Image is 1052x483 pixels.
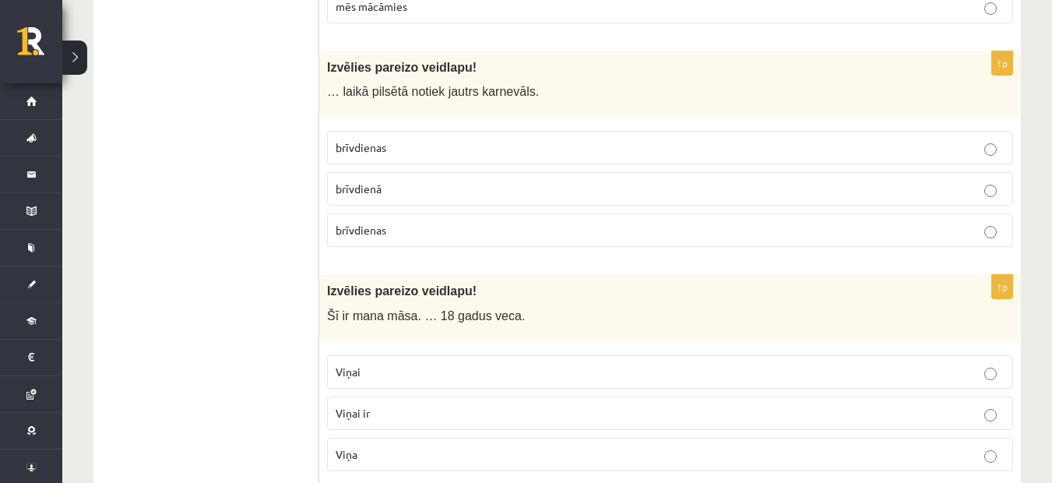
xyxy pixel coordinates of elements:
[336,447,357,461] font: Viņa
[984,2,997,15] input: mēs mācāmies
[984,226,997,238] input: brīvdienas
[997,57,1008,69] font: 1p
[336,365,361,379] font: Viņai
[997,280,1008,293] font: 1p
[17,27,62,66] a: Rīgas 1. Tālmācības vidusskola
[336,182,382,196] font: brīvdienā
[327,61,477,74] font: Izvēlies pareizo veidlapu!
[327,85,539,98] font: … laikā pilsētā notiek jautrs karnevāls.
[984,368,997,380] input: Viņai
[336,223,386,237] font: brīvdienas
[984,143,997,156] input: brīvdienas
[327,309,525,323] font: Šī ir mana māsa. … 18 gadus veca.
[327,284,477,298] font: Izvēlies pareizo veidlapu!
[336,140,386,154] font: brīvdienas
[984,409,997,421] input: Viņai ir
[984,450,997,463] input: Viņa
[336,406,370,420] font: Viņai ir
[984,185,997,197] input: brīvdienā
